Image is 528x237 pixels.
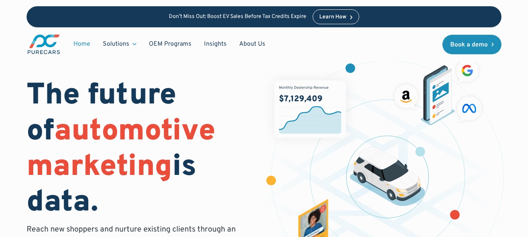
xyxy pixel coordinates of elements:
[27,34,61,55] img: purecars logo
[169,14,306,20] p: Don’t Miss Out: Boost EV Sales Before Tax Credits Expire
[97,37,143,52] div: Solutions
[319,14,346,20] div: Learn How
[313,9,359,24] a: Learn How
[103,40,129,48] div: Solutions
[67,37,97,52] a: Home
[27,113,215,186] span: automotive marketing
[274,80,346,137] img: chart showing monthly dealership revenue of $7m
[27,34,61,55] a: main
[198,37,233,52] a: Insights
[233,37,272,52] a: About Us
[143,37,198,52] a: OEM Programs
[442,35,502,54] a: Book a demo
[391,56,485,125] img: ads on social media and advertising partners
[350,147,425,206] img: illustration of a vehicle
[27,78,255,221] h1: The future of is data.
[450,42,488,48] div: Book a demo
